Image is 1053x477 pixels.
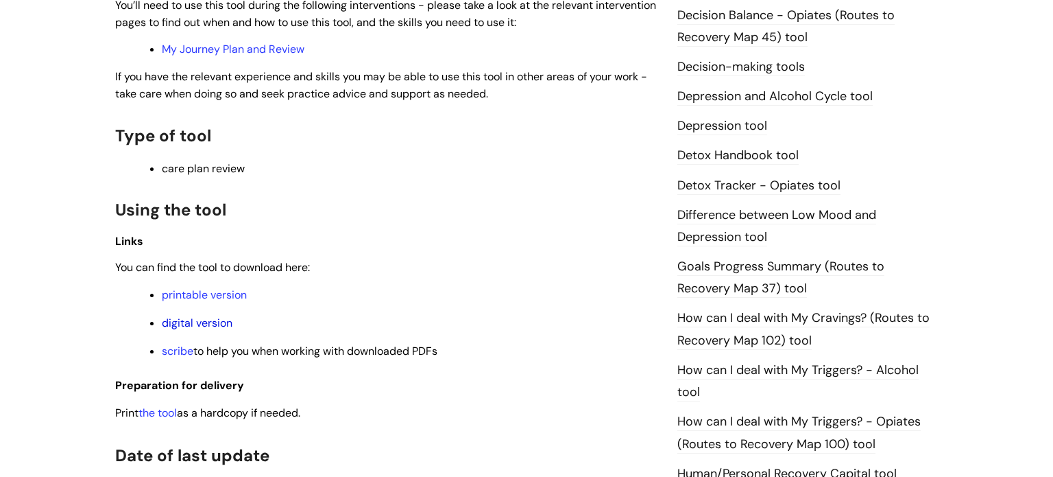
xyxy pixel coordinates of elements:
[115,199,226,220] span: Using the tool
[677,310,930,349] a: How can I deal with My Cravings? (Routes to Recovery Map 102) tool
[115,234,143,248] span: Links
[115,260,310,275] span: You can find the tool to download here:
[677,207,876,246] a: Difference between Low Mood and Depression tool
[677,147,799,165] a: Detox Handbook tool
[115,125,211,146] span: Type of tool
[677,58,805,76] a: Decision-making tools
[162,288,247,302] a: printable version
[115,406,300,420] span: Print as a hardcopy if needed.
[162,344,437,358] span: to help you when working with downloaded PDFs
[677,177,840,195] a: Detox Tracker - Opiates tool
[115,445,269,466] span: Date of last update
[162,344,193,358] a: scribe
[677,258,884,298] a: Goals Progress Summary (Routes to Recovery Map 37) tool
[138,406,177,420] a: the tool
[115,378,244,393] span: Preparation for delivery
[162,161,245,176] span: care plan review
[162,316,232,330] a: digital version
[115,69,647,101] span: If you have the relevant experience and skills you may be able to use this tool in other areas of...
[677,88,873,106] a: Depression and Alcohol Cycle tool
[677,362,919,402] a: How can I deal with My Triggers? - Alcohol tool
[677,413,921,453] a: How can I deal with My Triggers? - Opiates (Routes to Recovery Map 100) tool
[677,7,895,47] a: Decision Balance - Opiates (Routes to Recovery Map 45) tool
[162,42,304,56] a: My Journey Plan and Review
[677,117,767,135] a: Depression tool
